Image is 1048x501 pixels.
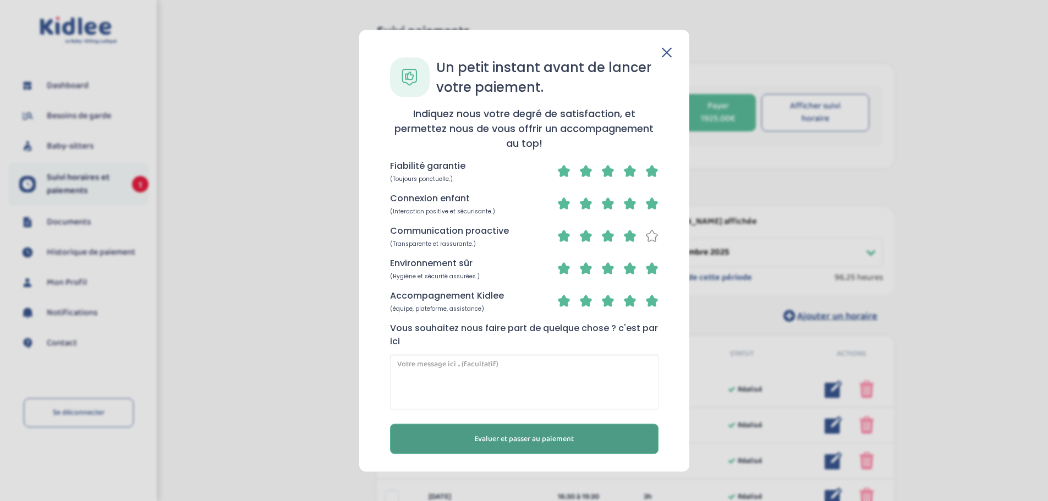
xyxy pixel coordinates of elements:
[390,191,470,205] p: Connexion enfant
[390,304,484,312] span: (équipe, plateforme, assistance)
[436,57,659,97] h3: Un petit instant avant de lancer votre paiement.
[390,207,495,215] span: (Interaction positive et sécurisante.)
[390,321,659,348] p: Vous souhaitez nous faire part de quelque chose ? c'est par ici
[390,272,480,280] span: (Hygiène et sécurité assurées.)
[390,159,465,172] p: Fiabilité garantie
[390,239,476,247] span: (Transparente et rassurante.)
[390,224,509,237] p: Communication proactive
[474,433,574,444] span: Evaluer et passer au paiement
[390,256,473,269] p: Environnement sûr
[390,423,659,454] button: Evaluer et passer au paiement
[390,106,659,150] h4: Indiquez nous votre degré de satisfaction, et permettez nous de vous offrir un accompagnement au ...
[390,289,504,302] p: Accompagnement Kidlee
[390,174,453,183] span: (Toujours ponctuelle.)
